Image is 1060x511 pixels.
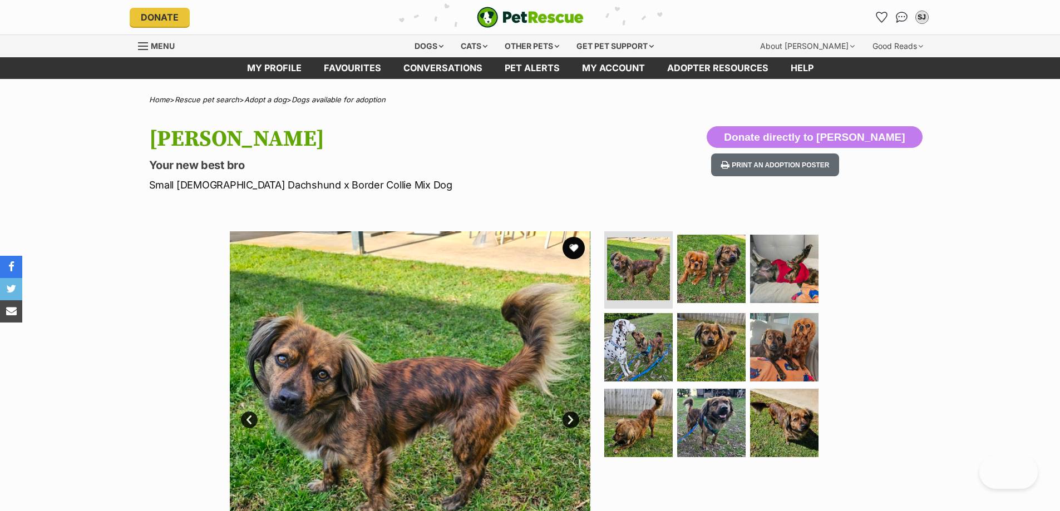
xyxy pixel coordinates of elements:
img: Photo of Broski [677,313,746,381]
h1: [PERSON_NAME] [149,126,620,152]
div: Other pets [497,35,567,57]
a: PetRescue [477,7,584,28]
img: Photo of Broski [604,313,673,381]
a: Pet alerts [494,57,571,79]
button: Print an adoption poster [711,153,839,176]
div: SJ [916,12,928,23]
img: Photo of Broski [750,313,819,381]
a: conversations [392,57,494,79]
a: Menu [138,35,183,55]
img: Photo of Broski [677,235,746,303]
a: Dogs available for adoption [292,95,386,104]
a: Adopt a dog [244,95,287,104]
img: Photo of Broski [750,235,819,303]
div: Good Reads [865,35,931,57]
button: My account [913,8,931,26]
a: Conversations [893,8,911,26]
div: Dogs [407,35,451,57]
a: Favourites [313,57,392,79]
p: Small [DEMOGRAPHIC_DATA] Dachshund x Border Collie Mix Dog [149,177,620,192]
img: Photo of Broski [604,389,673,457]
a: Help [780,57,825,79]
img: Photo of Broski [607,237,670,300]
ul: Account quick links [873,8,931,26]
img: logo-e224e6f780fb5917bec1dbf3a21bbac754714ae5b6737aabdf751b685950b380.svg [477,7,584,28]
button: Donate directly to [PERSON_NAME] [707,126,922,148]
a: Home [149,95,170,104]
a: Prev [241,411,258,428]
a: Rescue pet search [175,95,239,104]
div: Get pet support [569,35,662,57]
button: favourite [563,237,585,259]
p: Your new best bro [149,157,620,173]
a: Next [563,411,579,428]
a: My profile [236,57,313,79]
a: Donate [130,8,190,27]
div: About [PERSON_NAME] [752,35,862,57]
div: Cats [453,35,495,57]
img: chat-41dd97257d64d25036548639549fe6c8038ab92f7586957e7f3b1b290dea8141.svg [896,12,908,23]
img: Photo of Broski [677,389,746,457]
a: My account [571,57,656,79]
img: Photo of Broski [750,389,819,457]
span: Menu [151,41,175,51]
a: Favourites [873,8,891,26]
iframe: Help Scout Beacon - Open [979,455,1038,489]
a: Adopter resources [656,57,780,79]
div: > > > [121,96,939,104]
